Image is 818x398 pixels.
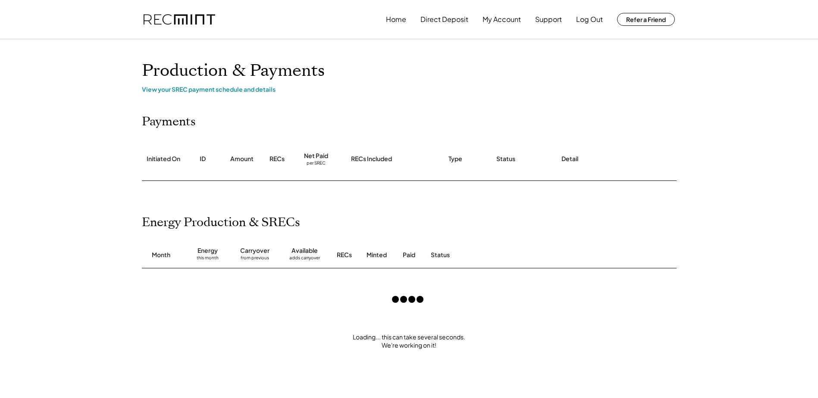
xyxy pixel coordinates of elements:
div: Status [431,251,577,259]
h1: Production & Payments [142,61,677,81]
button: My Account [483,11,521,28]
div: RECs Included [351,155,392,163]
div: per SREC [307,160,326,167]
div: Month [152,251,170,259]
button: Direct Deposit [420,11,468,28]
div: RECs [337,251,352,259]
div: Available [291,246,318,255]
button: Refer a Friend [617,13,675,26]
div: Paid [403,251,415,259]
div: this month [197,255,219,264]
div: Amount [230,155,254,163]
h2: Payments [142,115,196,129]
div: from previous [241,255,269,264]
div: Loading... this can take several seconds. We're working on it! [133,333,685,350]
div: Status [496,155,515,163]
button: Home [386,11,406,28]
div: Type [448,155,462,163]
div: Detail [561,155,578,163]
div: View your SREC payment schedule and details [142,85,677,93]
h2: Energy Production & SRECs [142,215,300,230]
button: Support [535,11,562,28]
div: Initiated On [147,155,180,163]
div: Minted [367,251,387,259]
div: Net Paid [304,152,328,160]
div: Carryover [240,246,270,255]
button: Log Out [576,11,603,28]
img: recmint-logotype%403x.png [144,14,215,25]
div: ID [200,155,206,163]
div: adds carryover [289,255,320,264]
div: Energy [197,246,218,255]
div: RECs [270,155,285,163]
